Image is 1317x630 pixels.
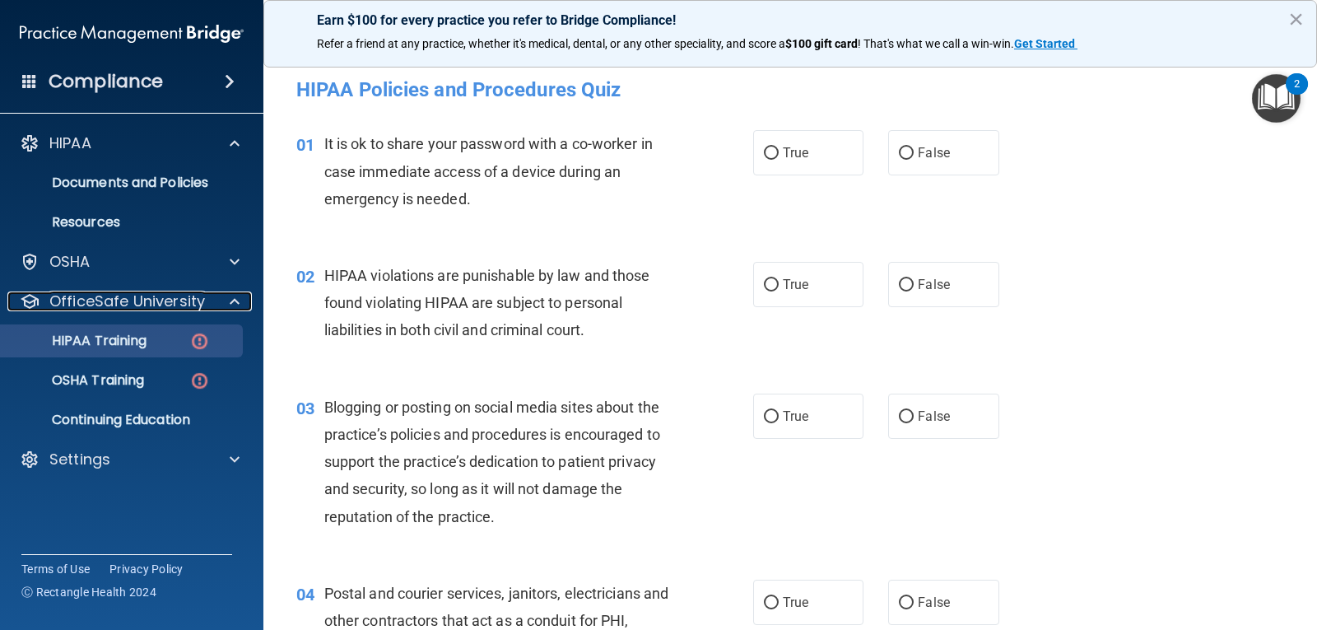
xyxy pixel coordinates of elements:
p: Resources [11,214,235,231]
input: True [764,411,779,423]
span: It is ok to share your password with a co-worker in case immediate access of a device during an e... [324,135,653,207]
span: Refer a friend at any practice, whether it's medical, dental, or any other speciality, and score a [317,37,785,50]
span: False [918,145,950,161]
h4: HIPAA Policies and Procedures Quiz [296,79,1284,100]
button: Close [1288,6,1304,32]
a: OfficeSafe University [20,292,240,311]
input: True [764,597,779,609]
span: True [783,277,808,292]
span: Ⓒ Rectangle Health 2024 [21,584,156,600]
span: 02 [296,267,314,287]
img: PMB logo [20,17,244,50]
span: False [918,408,950,424]
span: HIPAA violations are punishable by law and those found violating HIPAA are subject to personal li... [324,267,650,338]
span: 03 [296,399,314,418]
strong: $100 gift card [785,37,858,50]
span: Blogging or posting on social media sites about the practice’s policies and procedures is encoura... [324,399,660,525]
a: Get Started [1014,37,1077,50]
span: True [783,408,808,424]
input: True [764,279,779,292]
a: Privacy Policy [109,561,184,577]
input: False [899,147,914,160]
img: danger-circle.6113f641.png [189,371,210,391]
a: Terms of Use [21,561,90,577]
span: ! That's what we call a win-win. [858,37,1014,50]
button: Open Resource Center, 2 new notifications [1252,74,1301,123]
p: Settings [49,450,110,469]
p: Documents and Policies [11,175,235,191]
p: OSHA [49,252,91,272]
span: False [918,277,950,292]
input: False [899,411,914,423]
p: Earn $100 for every practice you refer to Bridge Compliance! [317,12,1263,28]
a: HIPAA [20,133,240,153]
span: 04 [296,585,314,604]
input: True [764,147,779,160]
strong: Get Started [1014,37,1075,50]
span: True [783,595,808,610]
p: OSHA Training [11,372,144,389]
h4: Compliance [49,70,163,93]
div: 2 [1294,84,1300,105]
span: 01 [296,135,314,155]
a: Settings [20,450,240,469]
input: False [899,597,914,609]
p: OfficeSafe University [49,292,205,311]
input: False [899,279,914,292]
img: danger-circle.6113f641.png [189,331,210,352]
span: False [918,595,950,610]
p: HIPAA [49,133,91,153]
span: True [783,145,808,161]
p: HIPAA Training [11,333,147,349]
p: Continuing Education [11,412,235,428]
a: OSHA [20,252,240,272]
